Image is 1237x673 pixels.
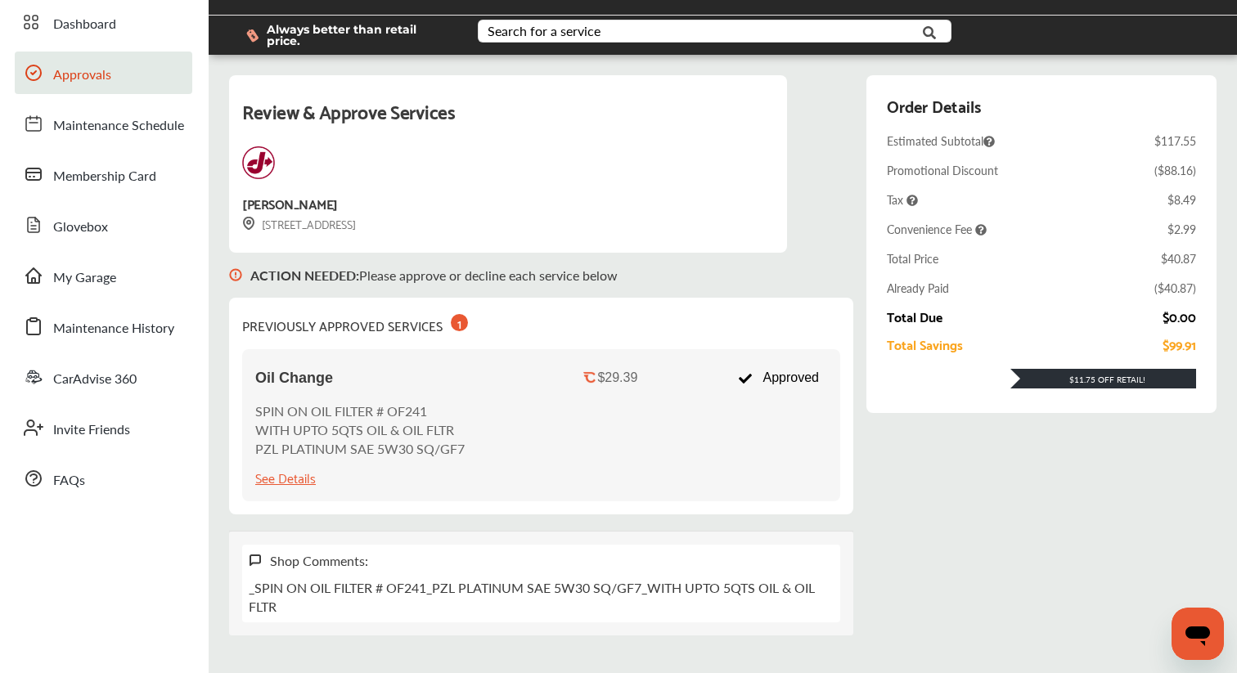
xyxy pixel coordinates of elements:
a: Invite Friends [15,406,192,449]
span: CarAdvise 360 [53,369,137,390]
div: Total Savings [887,337,963,352]
div: Search for a service [488,25,601,38]
div: $99.91 [1163,337,1196,352]
div: $11.75 Off Retail! [1010,374,1196,385]
div: PREVIOUSLY APPROVED SERVICES [242,311,468,336]
div: [STREET_ADDRESS] [242,214,356,233]
div: Shop Comments: [270,551,368,570]
p: Please approve or decline each service below [250,266,618,285]
img: logo-jiffylube.png [242,146,275,179]
div: $2.99 [1167,221,1196,237]
a: Dashboard [15,1,192,43]
img: svg+xml;base64,PHN2ZyB3aWR0aD0iMTYiIGhlaWdodD0iMTciIHZpZXdCb3g9IjAgMCAxNiAxNyIgZmlsbD0ibm9uZSIgeG... [249,554,262,568]
p: SPIN ON OIL FILTER # OF241 [255,402,465,420]
div: Order Details [887,92,981,119]
span: Maintenance Schedule [53,115,184,137]
b: ACTION NEEDED : [250,266,359,285]
div: Review & Approve Services [242,95,774,146]
div: 1 [451,314,468,331]
div: ( $40.87 ) [1154,280,1196,296]
span: Glovebox [53,217,108,238]
div: $8.49 [1167,191,1196,208]
span: Dashboard [53,14,116,35]
a: Maintenance Schedule [15,102,192,145]
div: Promotional Discount [887,162,998,178]
a: Approvals [15,52,192,94]
a: Glovebox [15,204,192,246]
span: Tax [887,191,918,208]
a: Membership Card [15,153,192,195]
div: Total Due [887,309,942,324]
div: Already Paid [887,280,949,296]
p: PZL PLATINUM SAE 5W30 SQ/GF7 [255,439,465,458]
a: My Garage [15,254,192,297]
span: Estimated Subtotal [887,132,995,149]
img: svg+xml;base64,PHN2ZyB3aWR0aD0iMTYiIGhlaWdodD0iMTciIHZpZXdCb3g9IjAgMCAxNiAxNyIgZmlsbD0ibm9uZSIgeG... [229,253,242,298]
span: Approvals [53,65,111,86]
a: CarAdvise 360 [15,356,192,398]
span: Membership Card [53,166,156,187]
img: dollor_label_vector.a70140d1.svg [246,29,259,43]
img: svg+xml;base64,PHN2ZyB3aWR0aD0iMTYiIGhlaWdodD0iMTciIHZpZXdCb3g9IjAgMCAxNiAxNyIgZmlsbD0ibm9uZSIgeG... [242,217,255,231]
div: See Details [255,466,316,488]
div: ( $88.16 ) [1154,162,1196,178]
div: Approved [730,362,827,393]
span: Maintenance History [53,318,174,339]
p: _SPIN ON OIL FILTER # OF241_PZL PLATINUM SAE 5W30 SQ/GF7_WITH UPTO 5QTS OIL & OIL FLTR [249,578,834,616]
span: Always better than retail price. [267,24,452,47]
p: WITH UPTO 5QTS OIL & OIL FLTR [255,420,465,439]
span: My Garage [53,267,116,289]
iframe: Button to launch messaging window [1172,608,1224,660]
div: [PERSON_NAME] [242,192,338,214]
a: FAQs [15,457,192,500]
div: $40.87 [1161,250,1196,267]
span: Invite Friends [53,420,130,441]
div: $0.00 [1163,309,1196,324]
div: Total Price [887,250,938,267]
span: Convenience Fee [887,221,987,237]
div: $117.55 [1154,132,1196,149]
a: Maintenance History [15,305,192,348]
div: $29.39 [597,370,637,385]
span: Oil Change [255,370,333,387]
span: FAQs [53,470,85,491]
